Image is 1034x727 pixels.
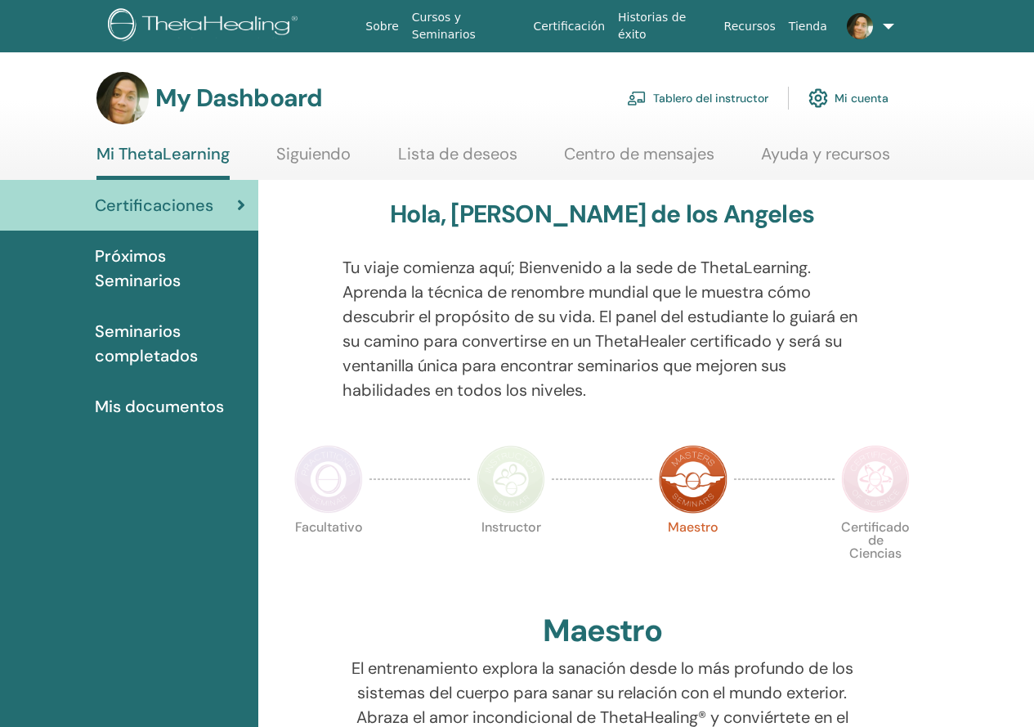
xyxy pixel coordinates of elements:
[390,200,814,229] h3: Hola, [PERSON_NAME] de los Angeles
[96,144,230,180] a: Mi ThetaLearning
[95,319,245,368] span: Seminarios completados
[95,244,245,293] span: Próximos Seminarios
[95,193,213,218] span: Certificaciones
[95,394,224,419] span: Mis documentos
[276,144,351,176] a: Siguiendo
[477,445,545,514] img: Instructor
[659,445,727,514] img: Master
[405,2,527,50] a: Cursos y Seminarios
[526,11,611,42] a: Certificación
[808,80,889,116] a: Mi cuenta
[659,521,727,590] p: Maestro
[155,83,322,113] h3: My Dashboard
[342,255,862,402] p: Tu viaje comienza aquí; Bienvenido a la sede de ThetaLearning. Aprenda la técnica de renombre mun...
[543,613,662,650] h2: Maestro
[627,80,768,116] a: Tablero del instructor
[841,445,910,514] img: Certificate of Science
[718,11,782,42] a: Recursos
[96,72,149,124] img: default.jpg
[477,521,545,590] p: Instructor
[627,91,647,105] img: chalkboard-teacher.svg
[611,2,718,50] a: Historias de éxito
[564,144,714,176] a: Centro de mensajes
[108,8,303,45] img: logo.png
[782,11,834,42] a: Tienda
[847,13,873,39] img: default.jpg
[841,521,910,590] p: Certificado de Ciencias
[808,84,828,112] img: cog.svg
[294,521,363,590] p: Facultativo
[294,445,363,514] img: Practitioner
[761,144,890,176] a: Ayuda y recursos
[359,11,405,42] a: Sobre
[398,144,517,176] a: Lista de deseos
